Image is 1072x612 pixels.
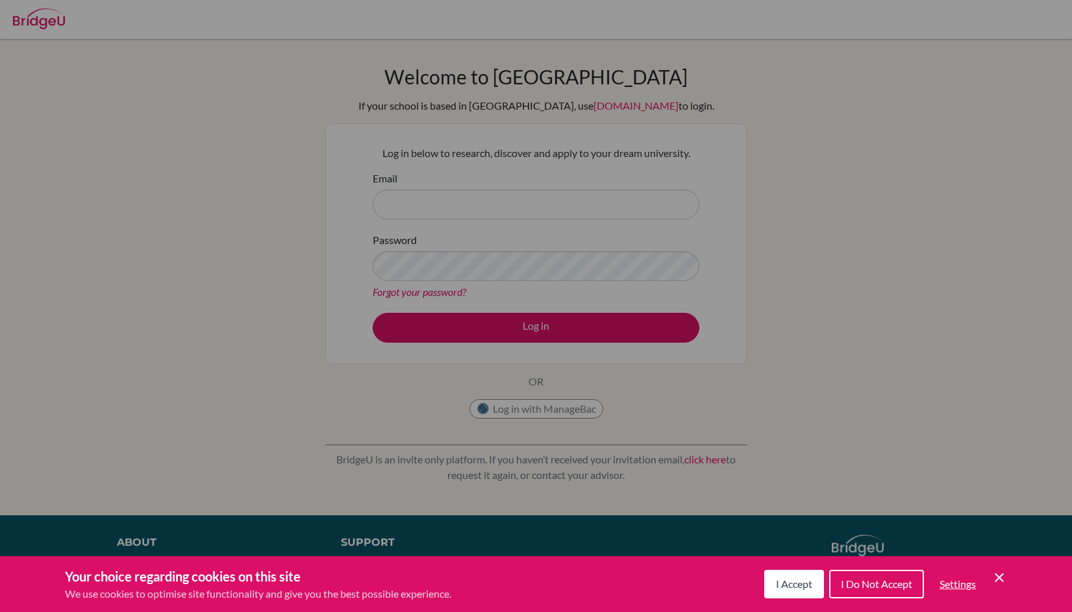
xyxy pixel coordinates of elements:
button: Settings [929,571,986,597]
h3: Your choice regarding cookies on this site [65,567,451,586]
p: We use cookies to optimise site functionality and give you the best possible experience. [65,586,451,602]
span: I Do Not Accept [841,578,912,590]
span: Settings [940,578,976,590]
button: I Accept [764,570,824,598]
button: Save and close [991,570,1007,585]
span: I Accept [776,578,812,590]
button: I Do Not Accept [829,570,924,598]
